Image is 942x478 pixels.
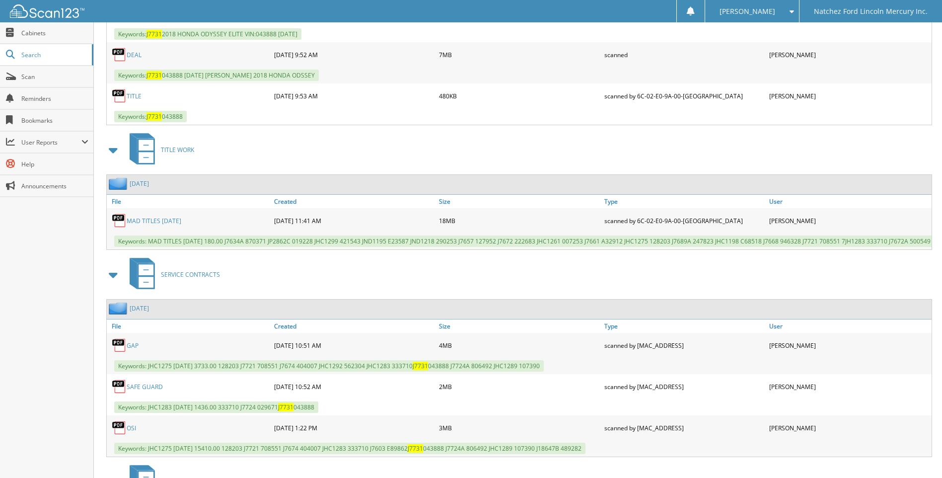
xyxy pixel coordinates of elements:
[767,319,932,333] a: User
[602,418,767,438] div: scanned by [MAC_ADDRESS]
[10,4,84,18] img: scan123-logo-white.svg
[278,403,293,411] span: J7731
[127,217,181,225] a: MAD TITLES [DATE]
[124,130,194,169] a: TITLE WORK
[602,319,767,333] a: Type
[112,338,127,353] img: PDF.png
[21,51,87,59] span: Search
[436,418,601,438] div: 3MB
[272,195,436,208] a: Created
[146,71,162,80] span: J7731
[112,88,127,103] img: PDF.png
[436,45,601,65] div: 7MB
[21,73,88,81] span: Scan
[114,401,318,413] span: Keywords: JHC1283 [DATE] 1436.00 333710 J7724 029671 043888
[272,211,436,231] div: [DATE] 11:41 AM
[602,86,767,106] div: scanned by 6C-02-E0-9A-00-[GEOGRAPHIC_DATA]
[112,379,127,394] img: PDF.png
[146,112,162,121] span: J7731
[127,92,142,100] a: TITLE
[602,211,767,231] div: scanned by 6C-02-E0-9A-00-[GEOGRAPHIC_DATA]
[114,28,301,40] span: Keywords: 2018 HONDA ODYSSEY ELITE VIN:043888 [DATE]
[272,377,436,397] div: [DATE] 10:52 AM
[21,94,88,103] span: Reminders
[21,116,88,125] span: Bookmarks
[21,29,88,37] span: Cabinets
[436,335,601,355] div: 4MB
[21,160,88,168] span: Help
[114,443,585,454] span: Keywords: JHC1275 [DATE] 15410.00 128203 J7721 708551 J7674 404007 JHC1283 333710 J7603 E89862 04...
[161,146,194,154] span: TITLE WORK
[109,177,130,190] img: folder2.png
[767,377,932,397] div: [PERSON_NAME]
[127,51,142,59] a: DEAL
[127,424,136,432] a: OSI
[161,270,220,279] span: SERVICE CONTRACTS
[602,377,767,397] div: scanned by [MAC_ADDRESS]
[436,86,601,106] div: 480KB
[114,70,319,81] span: Keywords: 043888 [DATE] [PERSON_NAME] 2018 HONDA ODSSEY
[814,8,928,14] span: Natchez Ford Lincoln Mercury Inc.
[436,377,601,397] div: 2MB
[720,8,775,14] span: [PERSON_NAME]
[112,213,127,228] img: PDF.png
[602,45,767,65] div: scanned
[408,444,423,453] span: J7731
[127,383,163,391] a: SAFE GUARD
[109,302,130,315] img: folder2.png
[767,335,932,355] div: [PERSON_NAME]
[272,418,436,438] div: [DATE] 1:22 PM
[21,182,88,190] span: Announcements
[124,255,220,294] a: SERVICE CONTRACTS
[767,418,932,438] div: [PERSON_NAME]
[112,47,127,62] img: PDF.png
[272,45,436,65] div: [DATE] 9:52 AM
[767,211,932,231] div: [PERSON_NAME]
[602,335,767,355] div: scanned by [MAC_ADDRESS]
[112,420,127,435] img: PDF.png
[767,86,932,106] div: [PERSON_NAME]
[272,319,436,333] a: Created
[21,138,81,147] span: User Reports
[436,211,601,231] div: 18MB
[413,362,428,370] span: J7731
[107,319,272,333] a: File
[130,179,149,188] a: [DATE]
[436,195,601,208] a: Size
[114,111,187,122] span: Keywords: 043888
[892,430,942,478] iframe: Chat Widget
[146,30,162,38] span: J7731
[127,341,139,350] a: GAP
[107,195,272,208] a: File
[767,45,932,65] div: [PERSON_NAME]
[114,360,544,372] span: Keywords: JHC1275 [DATE] 3733.00 128203 J7721 708551 J7674 404007 JHC1292 562304 JHC1283 333710 0...
[436,319,601,333] a: Size
[272,335,436,355] div: [DATE] 10:51 AM
[602,195,767,208] a: Type
[272,86,436,106] div: [DATE] 9:53 AM
[767,195,932,208] a: User
[130,304,149,313] a: [DATE]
